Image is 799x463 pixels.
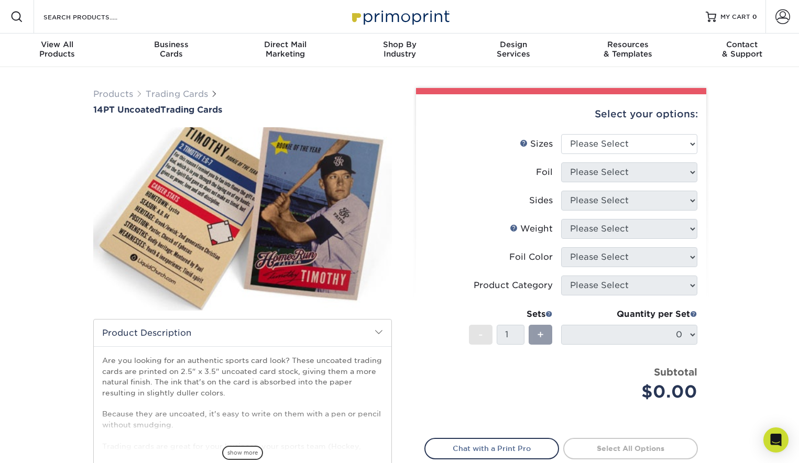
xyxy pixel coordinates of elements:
[93,105,392,115] h1: Trading Cards
[93,89,133,99] a: Products
[561,308,697,321] div: Quantity per Set
[478,327,483,343] span: -
[343,40,457,59] div: Industry
[343,40,457,49] span: Shop By
[222,446,263,460] span: show more
[685,40,799,59] div: & Support
[510,223,553,235] div: Weight
[529,194,553,207] div: Sides
[228,40,343,59] div: Marketing
[424,438,559,459] a: Chat with a Print Pro
[509,251,553,263] div: Foil Color
[685,40,799,49] span: Contact
[654,366,697,378] strong: Subtotal
[114,40,228,59] div: Cards
[456,40,571,59] div: Services
[563,438,698,459] a: Select All Options
[456,40,571,49] span: Design
[93,105,392,115] a: 14PT UncoatedTrading Cards
[469,308,553,321] div: Sets
[347,5,452,28] img: Primoprint
[146,89,208,99] a: Trading Cards
[343,34,457,67] a: Shop ByIndustry
[424,94,698,134] div: Select your options:
[720,13,750,21] span: MY CART
[93,116,392,322] img: 14PT Uncoated 01
[520,138,553,150] div: Sizes
[93,105,160,115] span: 14PT Uncoated
[685,34,799,67] a: Contact& Support
[571,40,685,49] span: Resources
[537,327,544,343] span: +
[114,34,228,67] a: BusinessCards
[228,34,343,67] a: Direct MailMarketing
[752,13,757,20] span: 0
[763,427,789,453] div: Open Intercom Messenger
[571,34,685,67] a: Resources& Templates
[474,279,553,292] div: Product Category
[569,379,697,404] div: $0.00
[94,319,391,346] h2: Product Description
[228,40,343,49] span: Direct Mail
[114,40,228,49] span: Business
[42,10,145,23] input: SEARCH PRODUCTS.....
[536,166,553,179] div: Foil
[456,34,571,67] a: DesignServices
[571,40,685,59] div: & Templates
